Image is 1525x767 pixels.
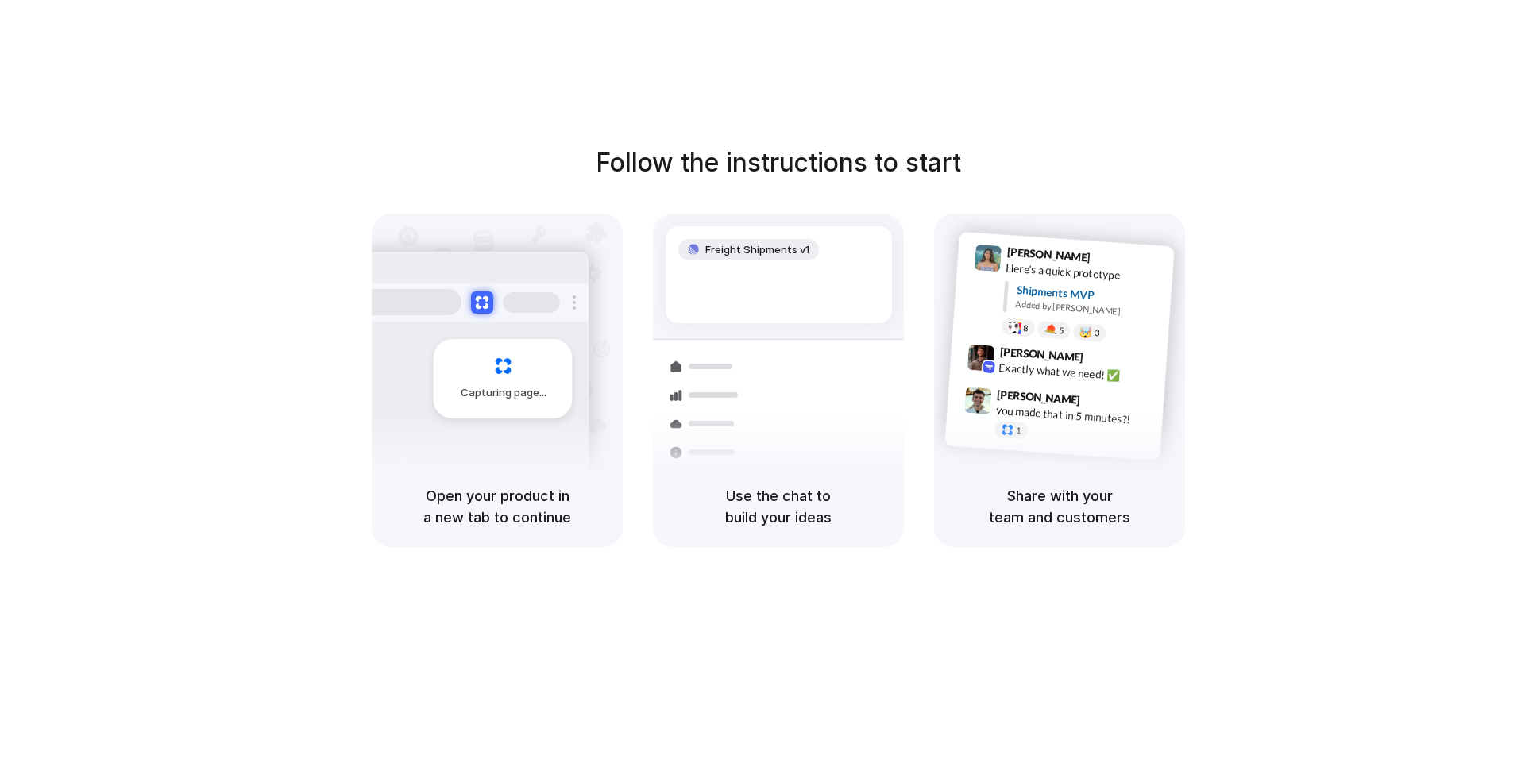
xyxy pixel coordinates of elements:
span: 5 [1059,326,1064,334]
span: Freight Shipments v1 [705,242,809,258]
span: 8 [1023,323,1029,332]
div: Added by [PERSON_NAME] [1015,298,1161,321]
h5: Use the chat to build your ideas [672,485,885,528]
div: Here's a quick prototype [1006,259,1164,286]
h1: Follow the instructions to start [596,144,961,182]
span: [PERSON_NAME] [1006,243,1091,266]
div: you made that in 5 minutes?! [995,402,1154,429]
h5: Share with your team and customers [953,485,1166,528]
div: Exactly what we need! ✅ [998,359,1157,386]
h5: Open your product in a new tab to continue [391,485,604,528]
span: Capturing page [461,385,549,401]
div: 🤯 [1079,326,1093,338]
span: [PERSON_NAME] [999,342,1083,365]
span: 9:41 AM [1095,250,1128,269]
div: Shipments MVP [1016,281,1163,307]
span: 1 [1016,426,1021,435]
span: [PERSON_NAME] [997,385,1081,408]
span: 9:47 AM [1085,393,1118,412]
span: 3 [1095,329,1100,337]
span: 9:42 AM [1088,350,1121,369]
